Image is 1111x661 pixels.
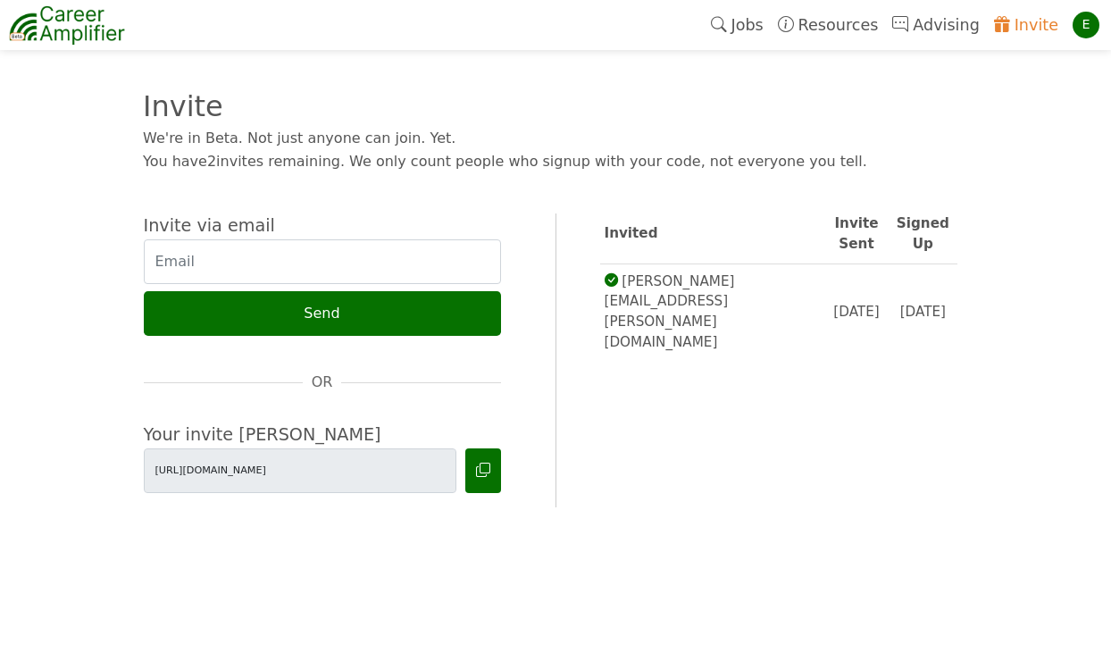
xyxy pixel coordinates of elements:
[144,213,501,239] div: Invite via email
[1073,12,1099,38] div: E
[143,99,947,113] div: Invite
[143,131,947,146] div: We're in Beta. Not just anyone can join. Yet.
[312,372,333,393] span: OR
[889,264,956,360] td: [DATE]
[143,146,947,169] div: You have 2 invites remaining. We only count people who signup with your code, not everyone you tell.
[144,239,501,284] input: Email
[600,213,824,264] th: Invited
[824,213,889,264] th: Invite Sent
[824,264,889,360] td: [DATE]
[600,264,824,360] td: [PERSON_NAME][EMAIL_ADDRESS][PERSON_NAME][DOMAIN_NAME]
[771,4,886,46] a: Resources
[144,291,501,336] button: Send
[704,4,771,46] a: Jobs
[889,213,956,264] th: Signed Up
[9,3,125,47] img: career-amplifier-logo.png
[987,4,1065,46] a: Invite
[144,423,501,448] div: Your invite [PERSON_NAME]
[885,4,986,46] a: Advising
